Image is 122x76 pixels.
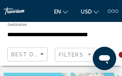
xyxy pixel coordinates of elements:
button: Change currency [77,6,102,17]
span: USD [81,9,92,15]
a: Travorium [4,7,43,15]
button: Filter [55,47,95,62]
mat-select: Sort by [11,52,45,58]
span: en [54,9,61,15]
span: Best Deals [11,52,50,57]
iframe: Кнопка запуска окна обмена сообщениями [93,47,116,70]
button: Change language [50,6,72,17]
span: Filters [59,52,84,58]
